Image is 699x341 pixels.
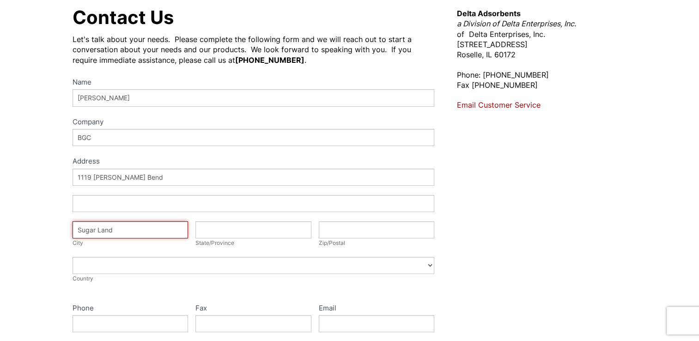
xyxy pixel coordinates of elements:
a: Email Customer Service [456,100,540,110]
strong: Delta Adsorbents [456,9,520,18]
p: of Delta Enterprises, Inc. [STREET_ADDRESS] Roselle, IL 60172 [456,8,626,60]
div: Country [73,274,435,283]
div: Let's talk about your needs. Please complete the following form and we will reach out to start a ... [73,34,435,65]
em: a Division of Delta Enterprises, Inc. [456,19,576,28]
div: City [73,238,188,248]
label: Name [73,76,435,90]
div: State/Province [195,238,311,248]
label: Email [319,302,435,316]
label: Fax [195,302,311,316]
div: Zip/Postal [319,238,435,248]
label: Company [73,116,435,129]
label: Phone [73,302,188,316]
div: Address [73,155,435,169]
p: Phone: [PHONE_NUMBER] Fax [PHONE_NUMBER] [456,70,626,91]
strong: [PHONE_NUMBER] [235,55,304,65]
h1: Contact Us [73,8,435,27]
